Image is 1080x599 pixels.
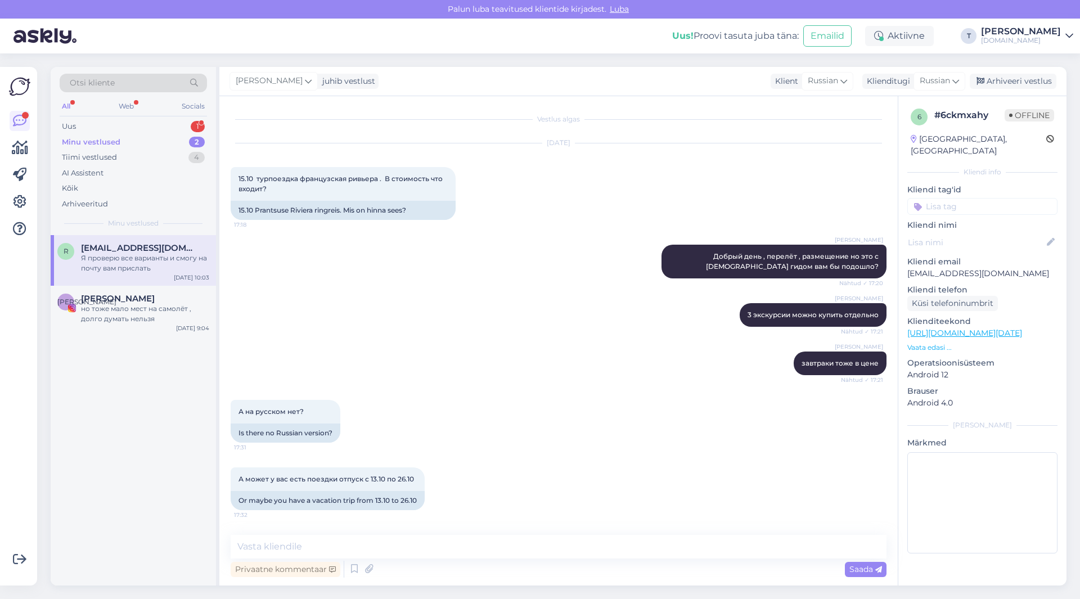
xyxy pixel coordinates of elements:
[62,199,108,210] div: Arhiveeritud
[231,138,886,148] div: [DATE]
[907,343,1057,353] p: Vaata edasi ...
[188,152,205,163] div: 4
[907,296,998,311] div: Küsi telefoninumbrit
[907,256,1057,268] p: Kliendi email
[771,75,798,87] div: Klient
[907,369,1057,381] p: Android 12
[907,198,1057,215] input: Lisa tag
[934,109,1005,122] div: # 6ckmxahy
[839,279,883,287] span: Nähtud ✓ 17:20
[234,220,276,229] span: 17:18
[911,133,1046,157] div: [GEOGRAPHIC_DATA], [GEOGRAPHIC_DATA]
[970,74,1056,89] div: Arhiveeri vestlus
[920,75,950,87] span: Russian
[849,564,882,574] span: Saada
[9,76,30,97] img: Askly Logo
[231,114,886,124] div: Vestlus algas
[803,25,852,47] button: Emailid
[238,407,304,416] span: А на русском нет?
[189,137,205,148] div: 2
[835,343,883,351] span: [PERSON_NAME]
[64,247,69,255] span: r
[62,137,120,148] div: Minu vestlused
[907,397,1057,409] p: Android 4.0
[907,357,1057,369] p: Operatsioonisüsteem
[907,437,1057,449] p: Märkmed
[70,77,115,89] span: Otsi kliente
[907,385,1057,397] p: Brauser
[60,99,73,114] div: All
[231,562,340,577] div: Privaatne kommentaar
[234,511,276,519] span: 17:32
[62,152,117,163] div: Tiimi vestlused
[907,284,1057,296] p: Kliendi telefon
[748,310,879,319] span: 3 экскурсии можно купить отдельно
[238,174,444,193] span: 15.10 турпоездка французская ривьера . В стоимость что входит?
[961,28,976,44] div: T
[862,75,910,87] div: Klienditugi
[174,273,209,282] div: [DATE] 10:03
[672,29,799,43] div: Proovi tasuta juba täna:
[908,236,1045,249] input: Lisa nimi
[236,75,303,87] span: [PERSON_NAME]
[81,253,209,273] div: Я проверю все варианты и смогу на почту вам прислать
[917,112,921,121] span: 6
[841,376,883,384] span: Nähtud ✓ 17:21
[108,218,159,228] span: Minu vestlused
[981,36,1061,45] div: [DOMAIN_NAME]
[835,236,883,244] span: [PERSON_NAME]
[981,27,1073,45] a: [PERSON_NAME][DOMAIN_NAME]
[231,201,456,220] div: 15.10 Prantsuse Riviera ringreis. Mis on hinna sees?
[865,26,934,46] div: Aktiivne
[57,298,116,306] span: [PERSON_NAME]
[802,359,879,367] span: завтраки тоже в цене
[62,168,103,179] div: AI Assistent
[606,4,632,14] span: Luba
[808,75,838,87] span: Russian
[907,184,1057,196] p: Kliendi tag'id
[907,420,1057,430] div: [PERSON_NAME]
[706,252,880,271] span: Добрый день , перелёт , размещение но это с [DEMOGRAPHIC_DATA] гидом вам бы подошло?
[62,121,76,132] div: Uus
[907,268,1057,280] p: [EMAIL_ADDRESS][DOMAIN_NAME]
[176,324,209,332] div: [DATE] 9:04
[81,304,209,324] div: но тоже мало мест на самолёт , долго думать нельзя
[907,219,1057,231] p: Kliendi nimi
[81,243,198,253] span: rostik66@mail.ru
[116,99,136,114] div: Web
[841,327,883,336] span: Nähtud ✓ 17:21
[231,491,425,510] div: Or maybe you have a vacation trip from 13.10 to 26.10
[1005,109,1054,121] span: Offline
[318,75,375,87] div: juhib vestlust
[907,167,1057,177] div: Kliendi info
[191,121,205,132] div: 1
[179,99,207,114] div: Socials
[907,328,1022,338] a: [URL][DOMAIN_NAME][DATE]
[81,294,155,304] span: Яна Роздорожня
[238,475,414,483] span: А может у вас есть поездки отпуск с 13.10 по 26.10
[835,294,883,303] span: [PERSON_NAME]
[62,183,78,194] div: Kõik
[231,424,340,443] div: Is there no Russian version?
[981,27,1061,36] div: [PERSON_NAME]
[907,316,1057,327] p: Klienditeekond
[234,443,276,452] span: 17:31
[672,30,694,41] b: Uus!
